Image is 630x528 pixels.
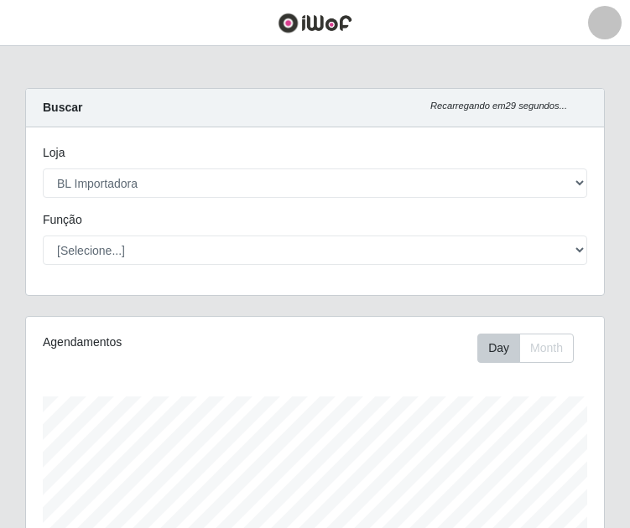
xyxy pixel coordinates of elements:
[43,101,82,114] strong: Buscar
[43,144,65,162] label: Loja
[43,211,82,229] label: Função
[430,101,567,111] i: Recarregando em 29 segundos...
[43,334,255,351] div: Agendamentos
[477,334,520,363] button: Day
[278,13,352,34] img: CoreUI Logo
[519,334,574,363] button: Month
[477,334,574,363] div: First group
[477,334,587,363] div: Toolbar with button groups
